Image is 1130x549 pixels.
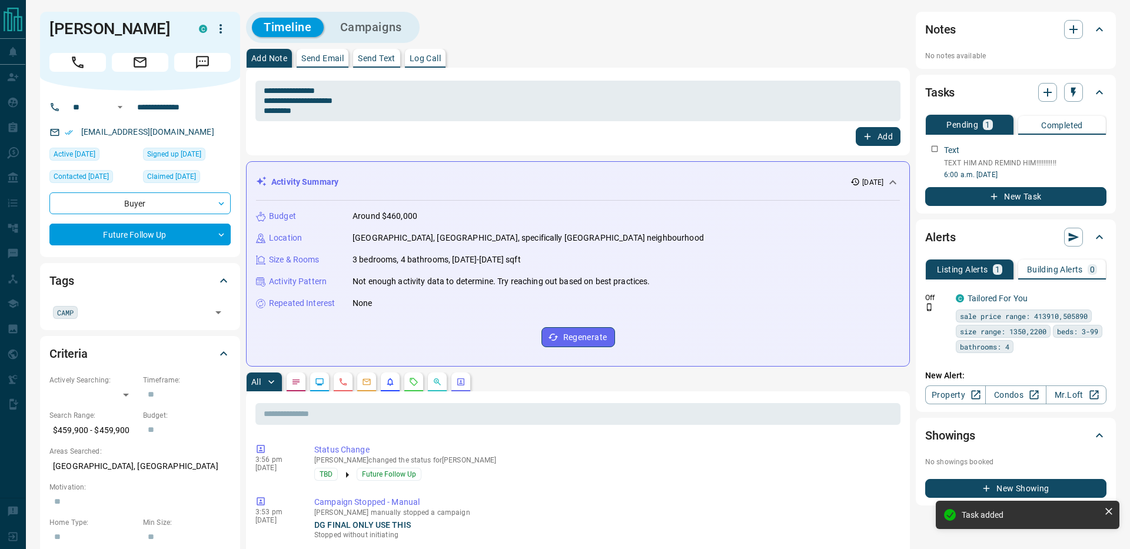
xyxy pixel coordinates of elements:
[925,223,1106,251] div: Alerts
[362,468,416,480] span: Future Follow Up
[210,304,227,321] button: Open
[269,297,335,310] p: Repeated Interest
[49,344,88,363] h2: Criteria
[328,18,414,37] button: Campaigns
[353,232,704,244] p: [GEOGRAPHIC_DATA], [GEOGRAPHIC_DATA], specifically [GEOGRAPHIC_DATA] neighbourhood
[49,375,137,385] p: Actively Searching:
[65,128,73,137] svg: Email Verified
[358,54,395,62] p: Send Text
[925,479,1106,498] button: New Showing
[925,83,955,102] h2: Tasks
[937,265,988,274] p: Listing Alerts
[353,297,373,310] p: None
[1041,121,1083,129] p: Completed
[49,340,231,368] div: Criteria
[960,310,1088,322] span: sale price range: 413910,505890
[252,18,324,37] button: Timeline
[49,457,231,476] p: [GEOGRAPHIC_DATA], [GEOGRAPHIC_DATA]
[54,171,109,182] span: Contacted [DATE]
[320,468,333,480] span: TBD
[862,177,883,188] p: [DATE]
[1057,325,1098,337] span: beds: 3-99
[925,385,986,404] a: Property
[255,516,297,524] p: [DATE]
[49,170,137,187] div: Mon Oct 06 2025
[995,265,1000,274] p: 1
[255,508,297,516] p: 3:53 pm
[856,127,900,146] button: Add
[49,517,137,528] p: Home Type:
[49,224,231,245] div: Future Follow Up
[944,169,1106,180] p: 6:00 a.m. [DATE]
[925,228,956,247] h2: Alerts
[956,294,964,302] div: condos.ca
[301,54,344,62] p: Send Email
[143,517,231,528] p: Min Size:
[49,267,231,295] div: Tags
[925,51,1106,61] p: No notes available
[269,275,327,288] p: Activity Pattern
[314,520,411,530] a: DG FINAL ONLY USE THIS
[49,53,106,72] span: Call
[985,385,1046,404] a: Condos
[353,275,650,288] p: Not enough activity data to determine. Try reaching out based on best practices.
[314,444,896,456] p: Status Change
[456,377,466,387] svg: Agent Actions
[199,25,207,33] div: condos.ca
[255,455,297,464] p: 3:56 pm
[925,78,1106,107] div: Tasks
[147,171,196,182] span: Claimed [DATE]
[57,307,74,318] span: CAMP
[112,53,168,72] span: Email
[315,377,324,387] svg: Lead Browsing Activity
[433,377,442,387] svg: Opportunities
[143,410,231,421] p: Budget:
[314,496,896,508] p: Campaign Stopped - Manual
[49,192,231,214] div: Buyer
[49,421,137,440] p: $459,900 - $459,900
[314,530,896,540] p: Stopped without initiating
[925,292,949,303] p: Off
[944,144,960,157] p: Text
[362,377,371,387] svg: Emails
[962,510,1099,520] div: Task added
[925,426,975,445] h2: Showings
[49,482,231,493] p: Motivation:
[944,158,1106,168] p: TEXT HIM AND REMIND HIM!!!!!!!!!!!
[925,303,933,311] svg: Push Notification Only
[314,456,896,464] p: [PERSON_NAME] changed the status for [PERSON_NAME]
[925,370,1106,382] p: New Alert:
[143,148,231,164] div: Mon Oct 06 2025
[946,121,978,129] p: Pending
[256,171,900,193] div: Activity Summary[DATE]
[960,341,1009,352] span: bathrooms: 4
[353,254,521,266] p: 3 bedrooms, 4 bathrooms, [DATE]-[DATE] sqft
[147,148,201,160] span: Signed up [DATE]
[960,325,1046,337] span: size range: 1350,2200
[251,54,287,62] p: Add Note
[1046,385,1106,404] a: Mr.Loft
[255,464,297,472] p: [DATE]
[314,508,896,517] p: [PERSON_NAME] manually stopped a campaign
[925,187,1106,206] button: New Task
[49,410,137,421] p: Search Range:
[353,210,417,222] p: Around $460,000
[174,53,231,72] span: Message
[291,377,301,387] svg: Notes
[49,271,74,290] h2: Tags
[410,54,441,62] p: Log Call
[49,446,231,457] p: Areas Searched:
[54,148,95,160] span: Active [DATE]
[338,377,348,387] svg: Calls
[925,457,1106,467] p: No showings booked
[251,378,261,386] p: All
[1090,265,1095,274] p: 0
[385,377,395,387] svg: Listing Alerts
[269,210,296,222] p: Budget
[143,375,231,385] p: Timeframe:
[113,100,127,114] button: Open
[925,421,1106,450] div: Showings
[271,176,338,188] p: Activity Summary
[541,327,615,347] button: Regenerate
[143,170,231,187] div: Mon Oct 06 2025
